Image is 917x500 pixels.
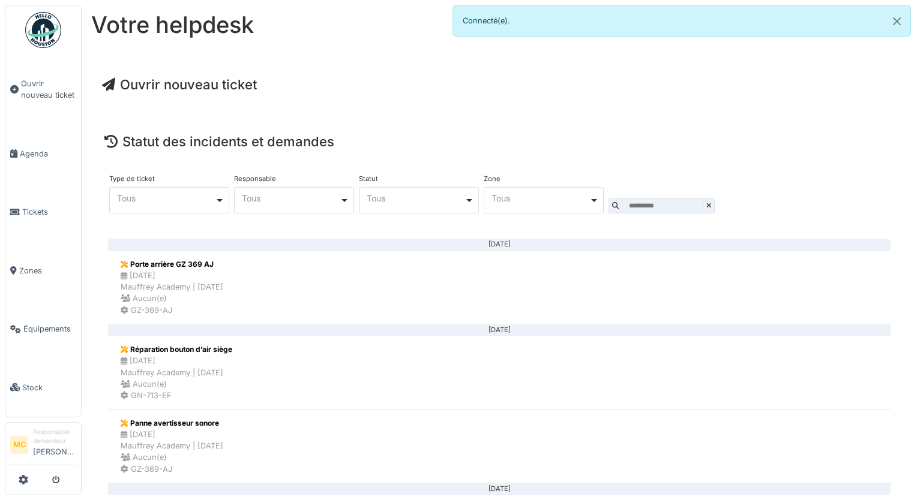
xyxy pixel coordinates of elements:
[33,427,76,462] li: [PERSON_NAME]
[22,206,76,218] span: Tickets
[33,427,76,446] div: Responsable demandeur
[10,436,28,454] li: MC
[118,330,881,331] div: [DATE]
[5,358,81,416] a: Stock
[108,251,891,324] a: Porte arrière GZ 369 AJ [DATE]Mauffrey Academy | [DATE] Aucun(e) GZ-369-AJ
[23,323,76,335] span: Équipements
[883,5,910,37] button: Close
[118,489,881,490] div: [DATE]
[492,195,589,201] div: Tous
[367,195,465,201] div: Tous
[108,336,891,409] a: Réparation bouton d’air siège [DATE]Mauffrey Academy | [DATE] Aucun(e) GN-713-EF
[121,463,223,475] div: GZ-369-AJ
[121,305,223,316] div: GZ-369-AJ
[117,195,215,201] div: Tous
[25,12,61,48] img: Badge_color-CXgf-gQk.svg
[484,176,501,182] label: Zone
[234,176,276,182] label: Responsable
[121,355,232,390] div: [DATE] Mauffrey Academy | [DATE] Aucun(e)
[121,259,223,270] div: Porte arrière GZ 369 AJ
[121,390,232,401] div: GN-713-EF
[5,183,81,241] a: Tickets
[118,244,881,245] div: [DATE]
[359,176,378,182] label: Statut
[109,176,155,182] label: Type de ticket
[452,5,911,37] div: Connecté(e).
[22,382,76,393] span: Stock
[108,409,891,483] a: Panne avertisseur sonore [DATE]Mauffrey Academy | [DATE] Aucun(e) GZ-369-AJ
[104,134,894,149] h4: Statut des incidents et demandes
[5,55,81,125] a: Ouvrir nouveau ticket
[5,125,81,183] a: Agenda
[242,195,340,201] div: Tous
[19,265,76,276] span: Zones
[10,427,76,465] a: MC Responsable demandeur[PERSON_NAME]
[121,418,223,429] div: Panne avertisseur sonore
[20,148,76,159] span: Agenda
[5,300,81,358] a: Équipements
[5,242,81,300] a: Zones
[121,429,223,463] div: [DATE] Mauffrey Academy | [DATE] Aucun(e)
[121,344,232,355] div: Réparation bouton d’air siège
[121,270,223,305] div: [DATE] Mauffrey Academy | [DATE] Aucun(e)
[102,77,257,92] a: Ouvrir nouveau ticket
[21,78,76,101] span: Ouvrir nouveau ticket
